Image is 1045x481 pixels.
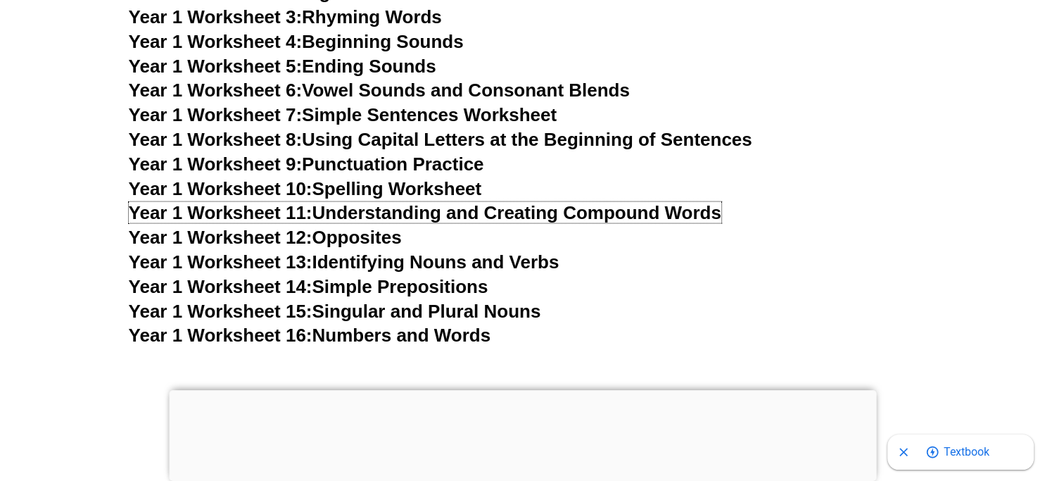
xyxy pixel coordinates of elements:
span: Year 1 Worksheet 9: [129,154,303,175]
span: Year 1 Worksheet 12: [129,227,312,248]
span: Year 1 Worksheet 6: [129,80,303,101]
span: Year 1 Worksheet 10: [129,178,312,199]
span: Year 1 Worksheet 15: [129,301,312,322]
span: Year 1 Worksheet 11: [129,202,312,223]
span: Year 1 Worksheet 5: [129,56,303,77]
a: Year 1 Worksheet 15:Singular and Plural Nouns [129,301,541,322]
span: Year 1 Worksheet 7: [129,104,303,125]
span: Year 1 Worksheet 4: [129,31,303,52]
a: Year 1 Worksheet 12:Opposites [129,227,402,248]
a: Year 1 Worksheet 10:Spelling Worksheet [129,178,482,199]
span: Year 1 Worksheet 16: [129,325,312,346]
a: Year 1 Worksheet 11:Understanding and Creating Compound Words [129,202,721,223]
a: Year 1 Worksheet 4:Beginning Sounds [129,31,464,52]
a: Year 1 Worksheet 5:Ending Sounds [129,56,436,77]
iframe: Chat Widget [811,323,1045,481]
a: Year 1 Worksheet 9:Punctuation Practice [129,154,484,175]
span: Year 1 Worksheet 14: [129,276,312,297]
a: Year 1 Worksheet 7:Simple Sentences Worksheet [129,104,557,125]
a: Year 1 Worksheet 14:Simple Prepositions [129,276,488,297]
span: Year 1 Worksheet 8: [129,129,303,150]
iframe: Advertisement [169,390,876,477]
a: Year 1 Worksheet 8:Using Capital Letters at the Beginning of Sentences [129,129,752,150]
span: Year 1 Worksheet 3: [129,6,303,27]
span: Year 1 Worksheet 13: [129,251,312,273]
a: Year 1 Worksheet 3:Rhyming Words [129,6,442,27]
a: Year 1 Worksheet 13:Identifying Nouns and Verbs [129,251,559,273]
a: Year 1 Worksheet 16:Numbers and Words [129,325,491,346]
a: Year 1 Worksheet 6:Vowel Sounds and Consonant Blends [129,80,630,101]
